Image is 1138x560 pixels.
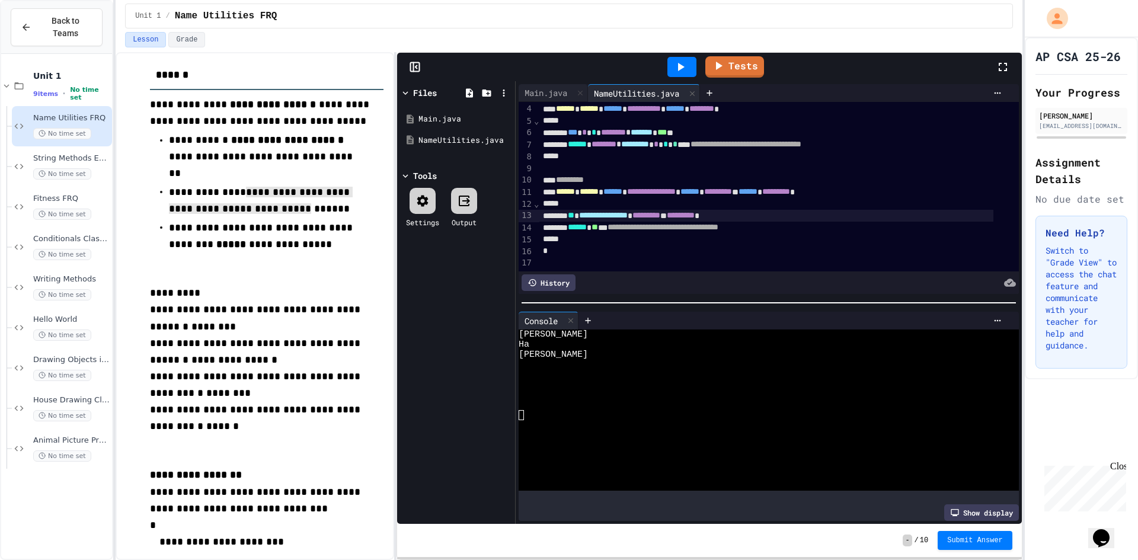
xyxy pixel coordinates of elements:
span: [PERSON_NAME] [519,329,588,340]
div: NameUtilities.java [588,84,700,102]
div: NameUtilities.java [588,87,685,100]
span: Fitness FRQ [33,194,110,204]
span: No time set [33,410,91,421]
span: Drawing Objects in Java - HW Playposit Code [33,355,110,365]
span: - [903,535,912,546]
div: Main.java [519,87,573,99]
span: • [63,89,65,98]
div: 7 [519,139,533,151]
button: Submit Answer [938,531,1012,550]
span: Back to Teams [39,15,92,40]
span: No time set [33,209,91,220]
div: 8 [519,151,533,163]
iframe: chat widget [1040,461,1126,511]
div: 5 [519,116,533,127]
span: 10 [920,536,928,545]
span: No time set [33,168,91,180]
span: Writing Methods [33,274,110,284]
span: String Methods Examples [33,153,110,164]
span: No time set [33,450,91,462]
div: 15 [519,234,533,246]
button: Back to Teams [11,8,103,46]
div: Files [413,87,437,99]
div: 12 [519,199,533,210]
div: Show display [944,504,1019,521]
div: 16 [519,246,533,258]
div: Console [519,312,578,329]
div: 4 [519,103,533,115]
div: 6 [519,127,533,139]
div: Main.java [519,84,588,102]
span: Unit 1 [33,71,110,81]
a: Tests [705,56,764,78]
div: 11 [519,187,533,199]
span: No time set [33,249,91,260]
span: Submit Answer [947,536,1003,545]
div: Output [452,217,477,228]
div: [PERSON_NAME] [1039,110,1124,121]
span: Name Utilities FRQ [175,9,277,23]
div: Main.java [418,113,511,125]
span: [PERSON_NAME] [519,350,588,360]
span: / [915,536,919,545]
div: 10 [519,174,533,186]
div: My Account [1034,5,1071,32]
h2: Assignment Details [1035,154,1127,187]
div: 13 [519,210,533,222]
div: 17 [519,257,533,269]
span: No time set [33,128,91,139]
div: 14 [519,222,533,234]
span: Fold line [533,199,539,209]
span: No time set [33,289,91,300]
span: No time set [33,329,91,341]
iframe: chat widget [1088,513,1126,548]
div: No due date set [1035,192,1127,206]
div: Tools [413,169,437,182]
span: Name Utilities FRQ [33,113,110,123]
div: Console [519,315,564,327]
span: Ha [519,340,529,350]
div: 9 [519,163,533,175]
button: Grade [168,32,205,47]
h3: Need Help? [1046,226,1117,240]
span: Animal Picture Project [33,436,110,446]
div: History [522,274,576,291]
span: Conditionals Classwork [33,234,110,244]
h1: AP CSA 25-26 [1035,48,1121,65]
span: Unit 1 [135,11,161,21]
div: Chat with us now!Close [5,5,82,75]
span: Fold line [533,116,539,126]
span: No time set [70,86,110,101]
h2: Your Progress [1035,84,1127,101]
div: [EMAIL_ADDRESS][DOMAIN_NAME] [1039,121,1124,130]
div: NameUtilities.java [418,135,511,146]
span: Hello World [33,315,110,325]
p: Switch to "Grade View" to access the chat feature and communicate with your teacher for help and ... [1046,245,1117,351]
span: House Drawing Classwork [33,395,110,405]
button: Lesson [125,32,166,47]
div: Settings [406,217,439,228]
span: 9 items [33,90,58,98]
span: / [165,11,170,21]
span: No time set [33,370,91,381]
